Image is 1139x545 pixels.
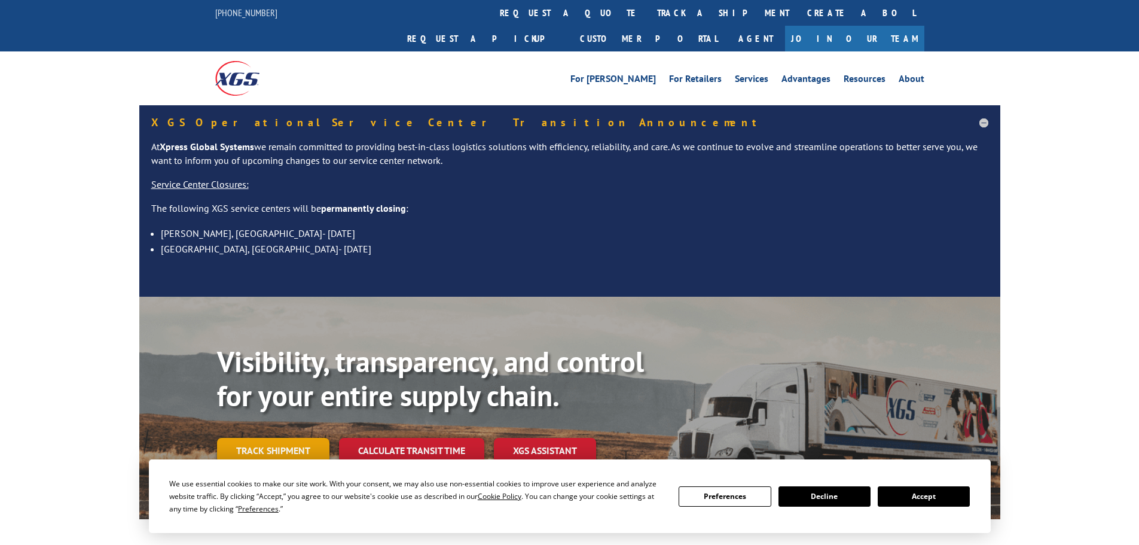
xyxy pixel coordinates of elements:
li: [PERSON_NAME], [GEOGRAPHIC_DATA]- [DATE] [161,226,988,241]
span: Cookie Policy [478,491,521,501]
a: About [899,74,924,87]
a: Customer Portal [571,26,726,51]
a: Resources [844,74,885,87]
a: [PHONE_NUMBER] [215,7,277,19]
div: Cookie Consent Prompt [149,459,991,533]
strong: Xpress Global Systems [160,141,254,153]
button: Decline [778,486,871,507]
h5: XGS Operational Service Center Transition Announcement [151,117,988,128]
p: At we remain committed to providing best-in-class logistics solutions with efficiency, reliabilit... [151,140,988,178]
div: We use essential cookies to make our site work. With your consent, we may also use non-essential ... [169,477,664,515]
a: XGS ASSISTANT [494,438,596,464]
a: Agent [726,26,785,51]
a: Services [735,74,768,87]
a: For [PERSON_NAME] [570,74,656,87]
p: The following XGS service centers will be : [151,202,988,226]
a: Request a pickup [398,26,571,51]
a: Advantages [781,74,830,87]
a: For Retailers [669,74,722,87]
span: Preferences [238,504,279,514]
button: Accept [878,486,970,507]
li: [GEOGRAPHIC_DATA], [GEOGRAPHIC_DATA]- [DATE] [161,241,988,257]
u: Service Center Closures: [151,178,249,190]
a: Track shipment [217,438,329,463]
strong: permanently closing [321,202,406,214]
a: Join Our Team [785,26,924,51]
b: Visibility, transparency, and control for your entire supply chain. [217,343,644,415]
a: Calculate transit time [339,438,484,464]
button: Preferences [679,486,771,507]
